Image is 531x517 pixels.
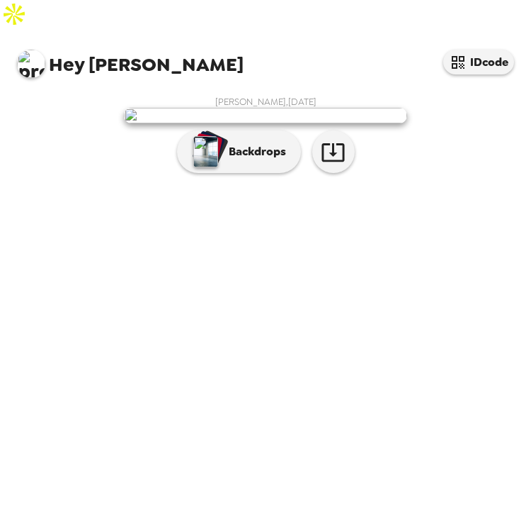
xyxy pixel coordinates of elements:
img: profile pic [17,50,45,78]
button: Backdrops [177,130,301,173]
span: [PERSON_NAME] , [DATE] [215,96,316,108]
button: IDcode [443,50,514,74]
img: user [124,108,407,123]
p: Backdrops [222,143,286,160]
span: [PERSON_NAME] [17,43,244,74]
span: Hey [49,52,84,77]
